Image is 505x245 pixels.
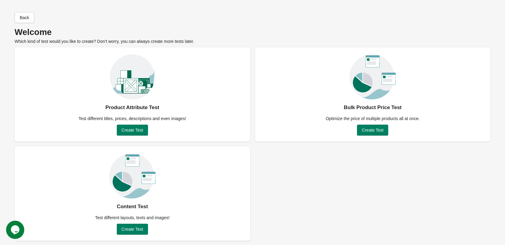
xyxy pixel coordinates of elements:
[91,215,173,221] div: Test different layouts, texts and images!
[6,221,25,239] iframe: chat widget
[122,227,143,232] span: Create Test
[344,103,402,112] div: Bulk Product Price Test
[122,128,143,133] span: Create Test
[322,116,423,122] div: Optimize the price of multiple products all at once.
[15,29,490,35] p: Welcome
[117,202,148,212] div: Content Test
[15,29,490,44] div: Which kind of test would you like to create? Don’t worry, you can always create more tests later.
[357,125,388,136] button: Create Test
[362,128,383,133] span: Create Test
[105,103,159,112] div: Product Attribute Test
[117,125,148,136] button: Create Test
[20,15,29,20] span: Back
[117,224,148,235] button: Create Test
[15,12,34,23] button: Back
[75,116,190,122] div: Test different titles, prices, descriptions and even images!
